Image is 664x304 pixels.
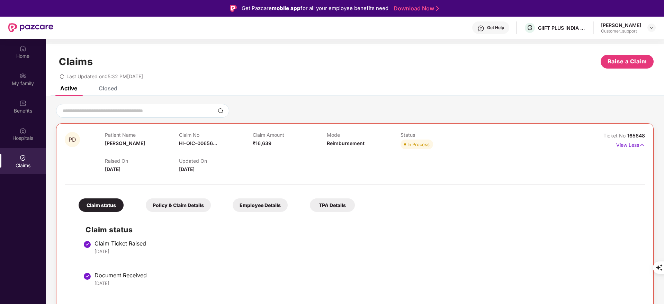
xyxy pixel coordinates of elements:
span: G [527,24,532,32]
button: Raise a Claim [601,55,654,69]
img: svg+xml;base64,PHN2ZyB3aWR0aD0iMjAiIGhlaWdodD0iMjAiIHZpZXdCb3g9IjAgMCAyMCAyMCIgZmlsbD0ibm9uZSIgeG... [19,72,26,79]
span: Raise a Claim [608,57,647,66]
h2: Claim status [86,224,638,235]
span: [DATE] [179,166,195,172]
img: svg+xml;base64,PHN2ZyB4bWxucz0iaHR0cDovL3d3dy53My5vcmcvMjAwMC9zdmciIHdpZHRoPSIxNyIgaGVpZ2h0PSIxNy... [639,141,645,149]
span: Reimbursement [327,140,365,146]
img: svg+xml;base64,PHN2ZyBpZD0iU3RlcC1Eb25lLTMyeDMyIiB4bWxucz0iaHR0cDovL3d3dy53My5vcmcvMjAwMC9zdmciIH... [83,240,91,249]
img: svg+xml;base64,PHN2ZyBpZD0iU2VhcmNoLTMyeDMyIiB4bWxucz0iaHR0cDovL3d3dy53My5vcmcvMjAwMC9zdmciIHdpZH... [218,108,223,114]
div: GIIFT PLUS INDIA PRIVATE LIMITED [538,25,586,31]
strong: mobile app [272,5,300,11]
div: Document Received [95,272,638,279]
div: Get Help [487,25,504,30]
h1: Claims [59,56,93,68]
span: Ticket No [603,133,627,138]
div: [PERSON_NAME] [601,22,641,28]
p: Raised On [105,158,179,164]
p: Mode [327,132,401,138]
span: [DATE] [105,166,120,172]
img: svg+xml;base64,PHN2ZyBpZD0iSG9zcGl0YWxzIiB4bWxucz0iaHR0cDovL3d3dy53My5vcmcvMjAwMC9zdmciIHdpZHRoPS... [19,127,26,134]
div: TPA Details [310,198,355,212]
span: HI-OIC-00656... [179,140,217,146]
img: New Pazcare Logo [8,23,53,32]
div: [DATE] [95,248,638,254]
span: ₹16,639 [253,140,271,146]
p: Status [401,132,474,138]
div: Claim Ticket Raised [95,240,638,247]
img: Stroke [436,5,439,12]
img: svg+xml;base64,PHN2ZyBpZD0iSG9tZSIgeG1sbnM9Imh0dHA6Ly93d3cudzMub3JnLzIwMDAvc3ZnIiB3aWR0aD0iMjAiIG... [19,45,26,52]
img: svg+xml;base64,PHN2ZyBpZD0iQ2xhaW0iIHhtbG5zPSJodHRwOi8vd3d3LnczLm9yZy8yMDAwL3N2ZyIgd2lkdGg9IjIwIi... [19,154,26,161]
div: Customer_support [601,28,641,34]
div: Policy & Claim Details [146,198,211,212]
div: Employee Details [233,198,288,212]
img: svg+xml;base64,PHN2ZyBpZD0iQmVuZWZpdHMiIHhtbG5zPSJodHRwOi8vd3d3LnczLm9yZy8yMDAwL3N2ZyIgd2lkdGg9Ij... [19,100,26,107]
span: 165848 [627,133,645,138]
span: Last Updated on 05:32 PM[DATE] [66,73,143,79]
img: svg+xml;base64,PHN2ZyBpZD0iSGVscC0zMngzMiIgeG1sbnM9Imh0dHA6Ly93d3cudzMub3JnLzIwMDAvc3ZnIiB3aWR0aD... [477,25,484,32]
div: In Process [407,141,430,148]
div: Active [60,85,77,92]
img: svg+xml;base64,PHN2ZyBpZD0iU3RlcC1Eb25lLTMyeDMyIiB4bWxucz0iaHR0cDovL3d3dy53My5vcmcvMjAwMC9zdmciIH... [83,272,91,280]
p: Updated On [179,158,253,164]
div: Closed [99,85,117,92]
p: View Less [616,140,645,149]
span: [PERSON_NAME] [105,140,145,146]
img: Logo [230,5,237,12]
span: PD [69,137,76,143]
div: [DATE] [95,280,638,286]
p: Patient Name [105,132,179,138]
p: Claim Amount [253,132,326,138]
div: Claim status [79,198,124,212]
img: svg+xml;base64,PHN2ZyBpZD0iRHJvcGRvd24tMzJ4MzIiIHhtbG5zPSJodHRwOi8vd3d3LnczLm9yZy8yMDAwL3N2ZyIgd2... [649,25,654,30]
div: Get Pazcare for all your employee benefits need [242,4,388,12]
span: redo [60,73,64,79]
p: Claim No [179,132,253,138]
a: Download Now [394,5,437,12]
